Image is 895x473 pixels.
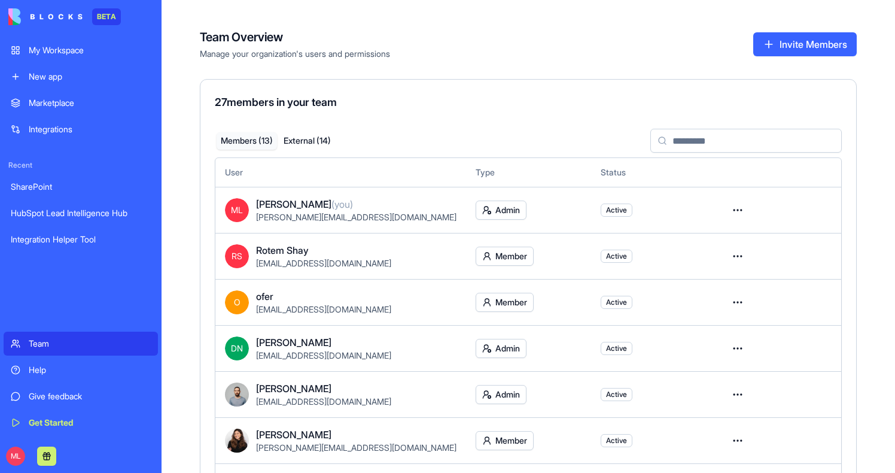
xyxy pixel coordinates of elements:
[476,385,526,404] button: Admin
[200,48,390,60] span: Manage your organization's users and permissions
[606,344,627,353] span: Active
[476,339,526,358] button: Admin
[29,390,151,402] div: Give feedback
[256,258,391,268] span: [EMAIL_ADDRESS][DOMAIN_NAME]
[11,181,151,193] div: SharePoint
[256,335,331,350] span: [PERSON_NAME]
[4,38,158,62] a: My Workspace
[4,160,158,170] span: Recent
[4,384,158,408] a: Give feedback
[225,290,249,314] span: O
[256,427,331,442] span: [PERSON_NAME]
[256,442,456,453] span: [PERSON_NAME][EMAIL_ADDRESS][DOMAIN_NAME]
[476,201,526,220] button: Admin
[277,132,337,150] button: External ( 14 )
[606,436,627,445] span: Active
[225,336,249,360] span: DN
[256,381,331,396] span: [PERSON_NAME]
[256,243,309,257] span: Rotem Shay
[256,212,456,222] span: [PERSON_NAME][EMAIL_ADDRESS][DOMAIN_NAME]
[29,71,151,83] div: New app
[753,32,857,56] button: Invite Members
[4,201,158,225] a: HubSpot Lead Intelligence Hub
[217,132,277,150] button: Members ( 13 )
[256,396,391,407] span: [EMAIL_ADDRESS][DOMAIN_NAME]
[215,158,466,187] th: User
[476,247,534,266] button: Member
[215,96,337,108] span: 27 members in your team
[11,207,151,219] div: HubSpot Lead Intelligence Hub
[256,304,391,314] span: [EMAIL_ADDRESS][DOMAIN_NAME]
[601,166,707,178] div: Status
[29,97,151,109] div: Marketplace
[4,332,158,356] a: Team
[4,175,158,199] a: SharePoint
[4,91,158,115] a: Marketplace
[606,205,627,215] span: Active
[4,411,158,435] a: Get Started
[331,198,353,210] span: (you)
[225,244,249,268] span: RS
[29,364,151,376] div: Help
[476,431,534,450] button: Member
[225,383,249,407] img: image_123650291_bsq8ao.jpg
[495,250,527,262] span: Member
[606,251,627,261] span: Active
[4,117,158,141] a: Integrations
[8,8,83,25] img: logo
[29,338,151,350] div: Team
[256,197,353,211] span: [PERSON_NAME]
[8,8,121,25] a: BETA
[92,8,121,25] div: BETA
[476,166,582,178] div: Type
[225,198,249,222] span: ML
[29,44,151,56] div: My Workspace
[256,350,391,360] span: [EMAIL_ADDRESS][DOMAIN_NAME]
[495,296,527,308] span: Member
[11,234,151,245] div: Integration Helper Tool
[29,123,151,135] div: Integrations
[6,447,25,466] span: ML
[29,417,151,429] div: Get Started
[225,429,249,453] img: profile_pic_qbya32.jpg
[200,29,390,46] h4: Team Overview
[606,298,627,307] span: Active
[476,293,534,312] button: Member
[256,289,273,304] span: ofer
[4,228,158,251] a: Integration Helper Tool
[495,389,520,401] span: Admin
[4,358,158,382] a: Help
[495,435,527,447] span: Member
[495,342,520,354] span: Admin
[606,390,627,399] span: Active
[495,204,520,216] span: Admin
[4,65,158,89] a: New app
